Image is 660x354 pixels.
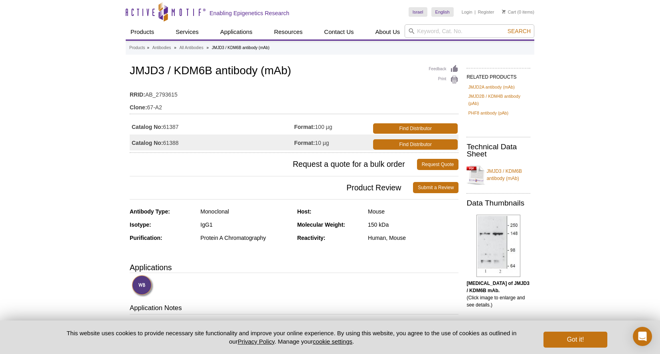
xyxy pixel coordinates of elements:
[368,234,458,241] div: Human, Mouse
[206,45,209,50] li: »
[468,109,508,117] a: PHF8 antibody (pAb)
[633,327,652,346] div: Open Intercom Messenger
[129,44,145,51] a: Products
[130,303,458,314] h3: Application Notes
[405,24,534,38] input: Keyword, Cat. No.
[413,182,458,193] a: Submit a Review
[417,159,459,170] a: Request Quote
[200,234,291,241] div: Protein A Chromatography
[132,123,163,131] strong: Catalog No:
[468,83,514,91] a: JMJD2A antibody (mAb)
[466,280,530,309] p: (Click image to enlarge and see details.)
[297,208,312,215] strong: Host:
[429,65,458,73] a: Feedback
[429,75,458,84] a: Print
[502,10,506,14] img: Your Cart
[215,24,257,40] a: Applications
[152,44,171,51] a: Antibodies
[130,91,145,98] strong: RRID:
[466,143,530,158] h2: Technical Data Sheet
[466,200,530,207] h2: Data Thumbnails
[431,7,454,17] a: English
[294,134,371,150] td: 10 µg
[130,235,162,241] strong: Purification:
[462,9,472,15] a: Login
[476,215,520,277] img: JMJD3 / KDM6B antibody (mAb) tested by Western blot.
[294,123,315,131] strong: Format:
[200,208,291,215] div: Monoclonal
[294,119,371,134] td: 100 µg
[468,93,529,107] a: JMJD2B / KDM4B antibody (pAb)
[130,134,294,150] td: 61388
[502,9,516,15] a: Cart
[409,7,427,17] a: Israel
[130,208,170,215] strong: Antibody Type:
[130,65,458,78] h1: JMJD3 / KDM6B antibody (mAb)
[130,99,458,112] td: 67-A2
[130,119,294,134] td: 61387
[373,139,458,150] a: Find Distributor
[171,24,204,40] a: Services
[466,163,530,187] a: JMJD3 / KDM6B antibody (mAb)
[132,275,154,297] img: Western Blot Validated
[269,24,308,40] a: Resources
[147,45,149,50] li: »
[238,338,275,345] a: Privacy Policy
[174,45,176,50] li: »
[53,329,530,346] p: This website uses cookies to provide necessary site functionality and improve your online experie...
[368,221,458,228] div: 150 kDa
[130,182,413,193] span: Product Review
[543,332,607,348] button: Got it!
[466,281,530,293] b: [MEDICAL_DATA] of JMJD3 / KDM6B mAb.
[297,235,326,241] strong: Reactivity:
[474,7,476,17] li: |
[313,338,352,345] button: cookie settings
[502,7,534,17] li: (0 items)
[371,24,405,40] a: About Us
[508,28,531,34] span: Search
[294,139,315,146] strong: Format:
[212,45,270,50] li: JMJD3 / KDM6B antibody (mAb)
[130,104,147,111] strong: Clone:
[209,10,289,17] h2: Enabling Epigenetics Research
[368,208,458,215] div: Mouse
[200,221,291,228] div: IgG1
[132,139,163,146] strong: Catalog No:
[297,221,345,228] strong: Molecular Weight:
[319,24,358,40] a: Contact Us
[373,123,458,134] a: Find Distributor
[478,9,494,15] a: Register
[466,68,530,82] h2: RELATED PRODUCTS
[130,261,458,273] h3: Applications
[505,28,533,35] button: Search
[130,221,151,228] strong: Isotype:
[126,24,159,40] a: Products
[180,44,204,51] a: All Antibodies
[130,159,417,170] span: Request a quote for a bulk order
[130,86,458,99] td: AB_2793615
